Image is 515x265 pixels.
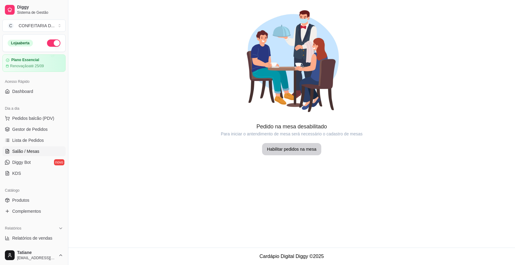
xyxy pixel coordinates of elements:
[17,256,56,260] span: [EMAIL_ADDRESS][DOMAIN_NAME]
[12,159,31,165] span: Diggy Bot
[17,250,56,256] span: Tatiane
[10,64,44,68] article: Renovação até 25/09
[12,235,52,241] span: Relatórios de vendas
[19,23,55,29] div: CONFEITARIA D ...
[2,2,66,17] a: DiggySistema de Gestão
[8,23,14,29] span: C
[12,137,44,143] span: Lista de Pedidos
[2,244,66,254] a: Relatório de clientes
[5,226,21,231] span: Relatórios
[47,39,60,47] button: Alterar Status
[12,88,33,94] span: Dashboard
[2,186,66,195] div: Catálogo
[2,113,66,123] button: Pedidos balcão (PDV)
[17,5,63,10] span: Diggy
[2,77,66,86] div: Acesso Rápido
[2,86,66,96] a: Dashboard
[68,248,515,265] footer: Cardápio Digital Diggy © 2025
[17,10,63,15] span: Sistema de Gestão
[68,131,515,137] article: Para iniciar o antendimento de mesa será necessário o cadastro de mesas
[262,143,321,155] button: Habilitar pedidos na mesa
[2,124,66,134] a: Gestor de Pedidos
[12,148,39,154] span: Salão / Mesas
[12,170,21,176] span: KDS
[2,248,66,263] button: Tatiane[EMAIL_ADDRESS][DOMAIN_NAME]
[2,195,66,205] a: Produtos
[2,157,66,167] a: Diggy Botnovo
[2,206,66,216] a: Complementos
[2,54,66,72] a: Plano EssencialRenovaçãoaté 25/09
[2,135,66,145] a: Lista de Pedidos
[2,233,66,243] a: Relatórios de vendas
[2,104,66,113] div: Dia a dia
[12,115,54,121] span: Pedidos balcão (PDV)
[12,126,48,132] span: Gestor de Pedidos
[68,122,515,131] article: Pedido na mesa desabilitado
[2,20,66,32] button: Select a team
[11,58,39,62] article: Plano Essencial
[12,197,29,203] span: Produtos
[2,168,66,178] a: KDS
[2,146,66,156] a: Salão / Mesas
[12,208,41,214] span: Complementos
[8,40,33,46] div: Loja aberta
